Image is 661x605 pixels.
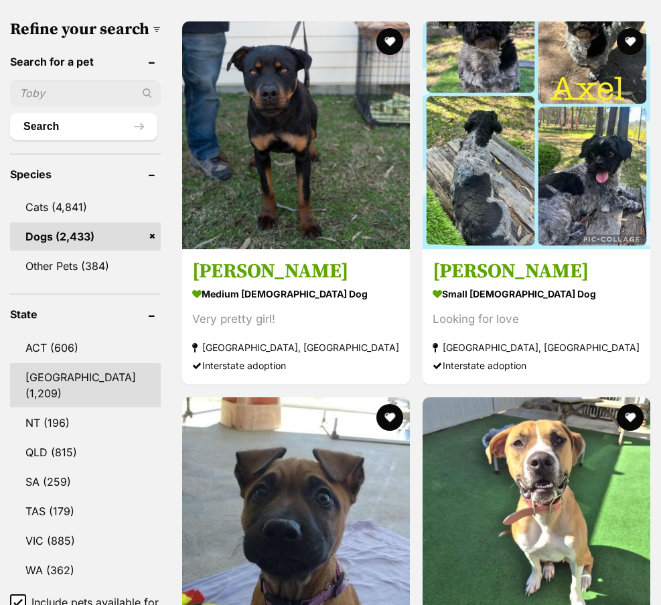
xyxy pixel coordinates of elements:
a: SA (259) [10,468,161,496]
a: TAS (179) [10,497,161,525]
button: favourite [616,28,643,55]
a: ACT (606) [10,334,161,362]
a: NT (196) [10,409,161,437]
div: Looking for love [433,310,640,328]
div: Interstate adoption [433,356,640,375]
strong: small [DEMOGRAPHIC_DATA] Dog [433,284,640,304]
strong: medium [DEMOGRAPHIC_DATA] Dog [192,284,400,304]
a: QLD (815) [10,438,161,466]
button: favourite [376,404,403,431]
a: [GEOGRAPHIC_DATA] (1,209) [10,363,161,407]
strong: [GEOGRAPHIC_DATA], [GEOGRAPHIC_DATA] [192,338,400,356]
strong: [GEOGRAPHIC_DATA], [GEOGRAPHIC_DATA] [433,338,640,356]
button: favourite [616,404,643,431]
a: [PERSON_NAME] medium [DEMOGRAPHIC_DATA] Dog Very pretty girl! [GEOGRAPHIC_DATA], [GEOGRAPHIC_DATA... [182,249,410,385]
button: favourite [376,28,403,55]
a: Other Pets (384) [10,252,161,280]
header: State [10,308,161,320]
img: Axel - Shih Tzu Dog [423,21,650,249]
a: Cats (4,841) [10,193,161,221]
a: [PERSON_NAME] small [DEMOGRAPHIC_DATA] Dog Looking for love [GEOGRAPHIC_DATA], [GEOGRAPHIC_DATA] ... [423,249,650,385]
input: Toby [10,80,161,106]
h3: Refine your search [10,20,161,39]
header: Search for a pet [10,56,161,68]
a: Dogs (2,433) [10,222,161,251]
div: Very pretty girl! [192,310,400,328]
button: Search [10,113,157,140]
a: VIC (885) [10,527,161,555]
div: Interstate adoption [192,356,400,375]
h3: [PERSON_NAME] [433,259,640,284]
a: WA (362) [10,556,161,584]
h3: [PERSON_NAME] [192,259,400,284]
img: Margot - Rottweiler Dog [182,21,410,249]
header: Species [10,168,161,180]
